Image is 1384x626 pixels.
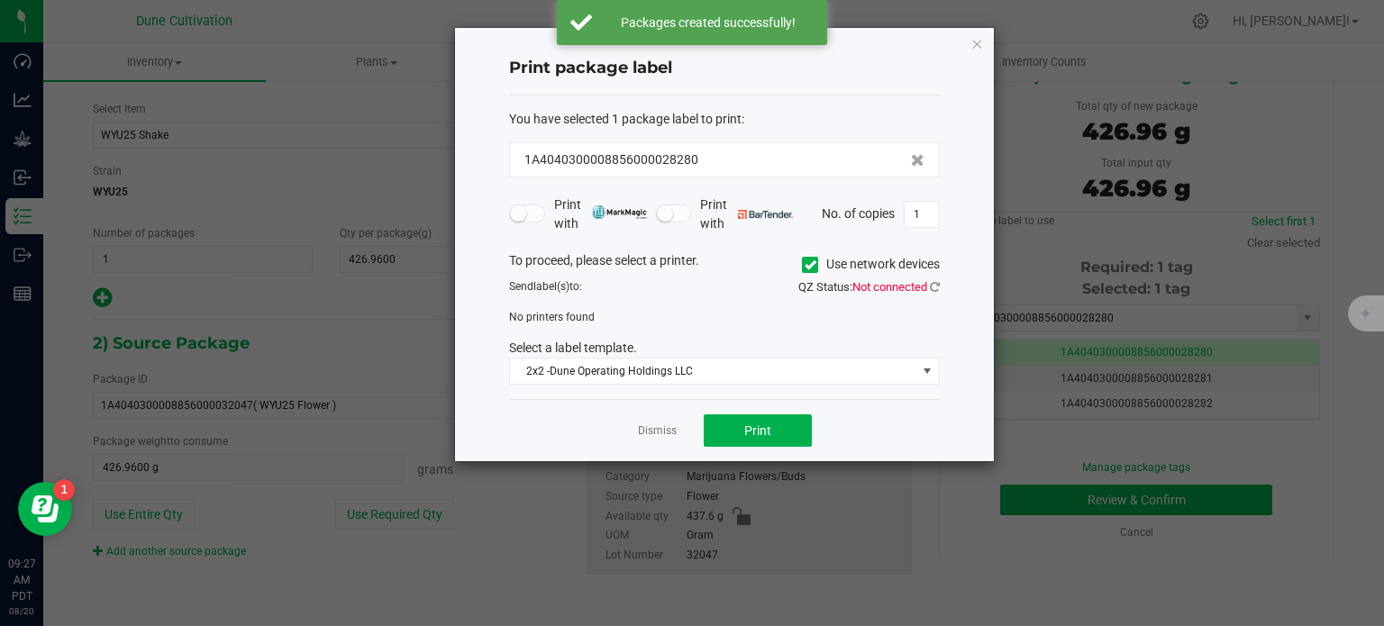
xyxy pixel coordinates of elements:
div: : [509,110,940,129]
iframe: Resource center [18,482,72,536]
label: Use network devices [802,255,940,274]
span: Print with [554,195,647,233]
span: 1A4040300008856000028280 [524,150,698,169]
img: bartender.png [738,210,793,219]
span: label(s) [533,280,569,293]
iframe: Resource center unread badge [53,479,75,501]
span: Send to: [509,280,582,293]
span: No printers found [509,311,595,323]
span: Print with [700,195,793,233]
button: Print [704,414,812,447]
img: mark_magic_cybra.png [592,205,647,219]
span: Not connected [852,280,927,294]
div: To proceed, please select a printer. [496,251,953,278]
div: Select a label template. [496,339,953,358]
a: Dismiss [638,423,677,439]
span: You have selected 1 package label to print [509,112,742,126]
span: QZ Status: [798,280,940,294]
span: No. of copies [822,205,895,220]
div: Packages created successfully! [602,14,814,32]
h4: Print package label [509,57,940,80]
span: Print [744,423,771,438]
span: 2x2 -Dune Operating Holdings LLC [510,358,916,384]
